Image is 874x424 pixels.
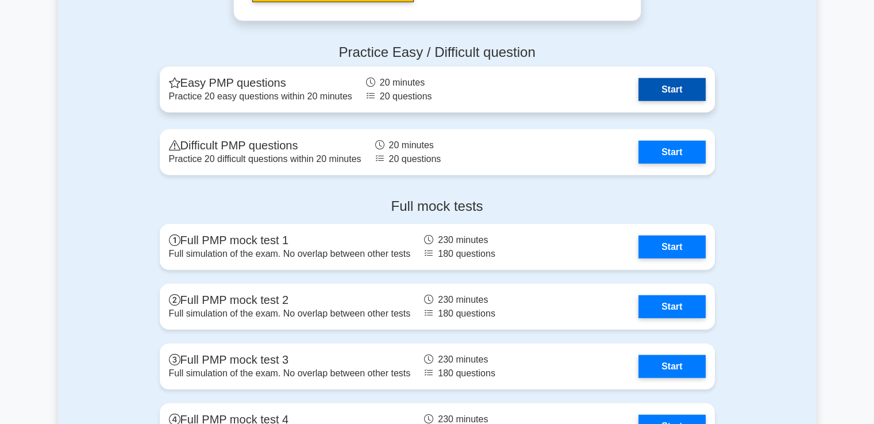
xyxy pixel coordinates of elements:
[160,198,715,215] h4: Full mock tests
[160,44,715,61] h4: Practice Easy / Difficult question
[638,236,705,259] a: Start
[638,141,705,164] a: Start
[638,355,705,378] a: Start
[638,78,705,101] a: Start
[638,295,705,318] a: Start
